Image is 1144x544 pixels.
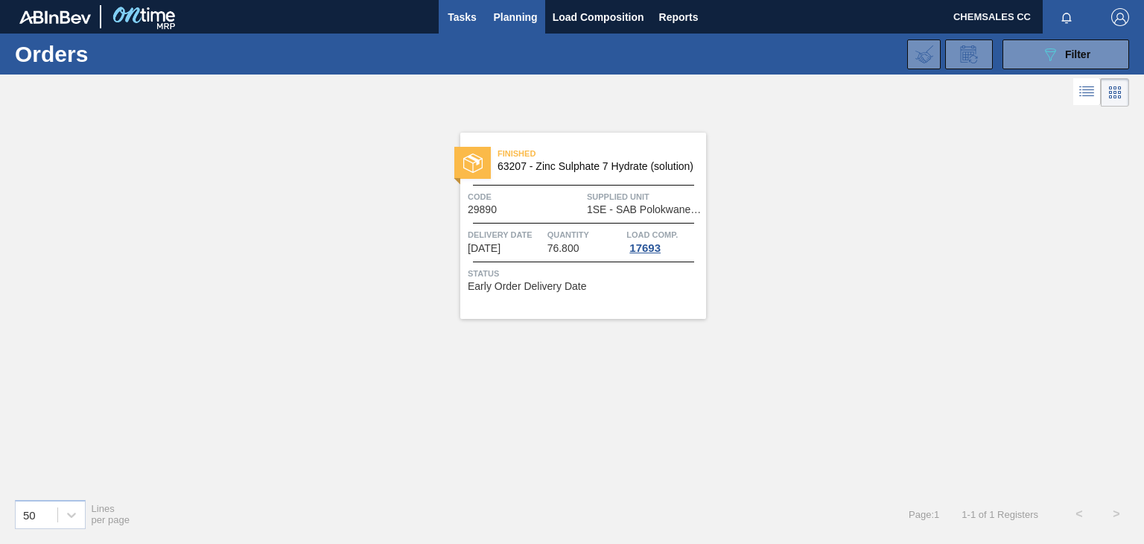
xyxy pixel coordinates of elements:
[962,509,1038,520] span: 1 - 1 of 1 Registers
[587,189,702,204] span: Supplied Unit
[498,146,706,161] span: Finished
[498,161,694,172] span: 63207 - Zinc Sulphate 7 Hydrate (solution)
[438,133,706,319] a: statusFinished63207 - Zinc Sulphate 7 Hydrate (solution)Code29890Supplied Unit1SE - SAB Polokwane...
[468,189,583,204] span: Code
[468,227,544,242] span: Delivery Date
[1098,496,1135,533] button: >
[553,8,644,26] span: Load Composition
[468,266,702,281] span: Status
[626,242,664,254] div: 17693
[587,204,702,215] span: 1SE - SAB Polokwane Brewery
[1101,78,1129,107] div: Card Vision
[907,39,941,69] div: Import Order Negotiation
[1073,78,1101,107] div: List Vision
[1065,48,1090,60] span: Filter
[1111,8,1129,26] img: Logout
[659,8,699,26] span: Reports
[468,281,587,292] span: Early Order Delivery Date
[19,10,91,24] img: TNhmsLtSVTkK8tSr43FrP2fwEKptu5GPRR3wAAAABJRU5ErkJggg==
[909,509,939,520] span: Page : 1
[547,243,579,254] span: 76.800
[468,243,500,254] span: 07/23/2025
[1061,496,1098,533] button: <
[1043,7,1090,28] button: Notifications
[626,227,678,242] span: Load Comp.
[15,45,229,63] h1: Orders
[626,227,702,254] a: Load Comp.17693
[468,204,497,215] span: 29890
[1002,39,1129,69] button: Filter
[463,154,483,173] img: status
[92,503,130,525] span: Lines per page
[446,8,479,26] span: Tasks
[494,8,538,26] span: Planning
[945,39,993,69] div: Order Review Request
[23,508,36,521] div: 50
[547,227,623,242] span: Quantity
